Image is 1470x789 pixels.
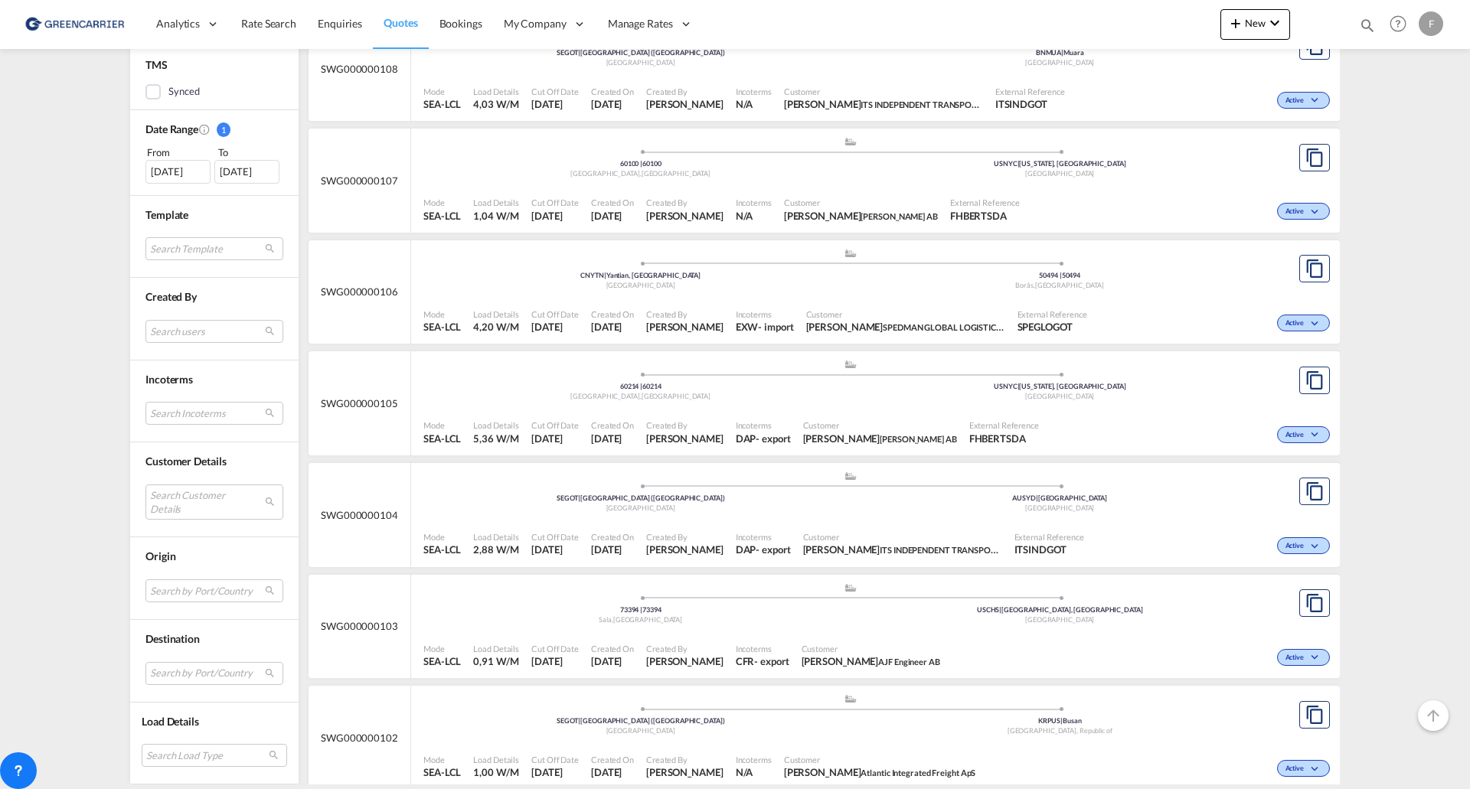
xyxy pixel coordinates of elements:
[646,754,724,765] span: Created By
[1418,700,1449,731] button: Go to Top
[439,17,482,30] span: Bookings
[384,16,417,29] span: Quotes
[570,392,641,400] span: [GEOGRAPHIC_DATA]
[977,605,1143,614] span: USCHS [GEOGRAPHIC_DATA], [GEOGRAPHIC_DATA]
[999,605,1001,614] span: |
[557,494,725,502] span: SEGOT [GEOGRAPHIC_DATA] ([GEOGRAPHIC_DATA])
[591,209,634,223] span: 18 Aug 2025
[969,432,1039,445] span: FHBERTSDA
[646,209,724,223] span: Fredrik Fagerman
[736,643,789,654] span: Incoterms
[841,360,860,368] md-icon: assets/icons/custom/ship-fill.svg
[473,531,519,543] span: Load Details
[646,197,724,208] span: Created By
[1285,318,1308,329] span: Active
[1305,259,1324,278] md-icon: assets/icons/custom/copyQuote.svg
[1308,96,1326,105] md-icon: icon-chevron-down
[1227,17,1284,29] span: New
[321,285,398,298] span: SWG000000106
[640,605,642,614] span: |
[473,754,519,765] span: Load Details
[309,18,1340,122] div: SWG000000108 assets/icons/custom/ship-fill.svgassets/icons/custom/roll-o-plane.svgOriginGothenbur...
[640,392,642,400] span: ,
[145,373,193,386] span: Incoterms
[1419,11,1443,36] div: F
[995,86,1065,97] span: External Reference
[423,432,461,445] span: SEA-LCL
[620,382,642,390] span: 60214
[756,543,790,556] div: - export
[591,531,634,543] span: Created On
[145,160,211,183] div: [DATE]
[591,86,634,97] span: Created On
[473,643,519,654] span: Load Details
[423,419,461,431] span: Mode
[1036,48,1084,57] span: BNMUA Muara
[145,632,200,645] span: Destination
[591,419,634,431] span: Created On
[591,765,634,779] span: 12 Aug 2025
[531,543,579,556] span: 13 Aug 2025
[321,396,398,410] span: SWG000000105
[423,320,461,334] span: SEA-LCL
[841,249,860,257] md-icon: assets/icons/custom/ship-fill.svg
[473,308,519,320] span: Load Details
[531,432,579,445] span: 14 Aug 2025
[1014,531,1084,543] span: External Reference
[803,531,1002,543] span: Customer
[423,754,461,765] span: Mode
[803,419,957,431] span: Customer
[646,86,724,97] span: Created By
[1018,320,1087,334] span: SPEGLOGOT
[1285,653,1308,663] span: Active
[880,434,956,444] span: [PERSON_NAME] AB
[309,129,1340,233] div: SWG000000107 assets/icons/custom/ship-fill.svgassets/icons/custom/roll-o-plane.svgOrigin SwedenDe...
[646,419,724,431] span: Created By
[531,765,579,779] span: 12 Aug 2025
[1034,281,1035,289] span: ,
[642,605,661,614] span: 73394
[591,197,634,208] span: Created On
[1008,726,1112,735] span: [GEOGRAPHIC_DATA], Republic of
[531,308,579,320] span: Cut Off Date
[1014,543,1084,556] span: ITSINDGOT
[217,145,284,160] div: To
[841,472,860,480] md-icon: assets/icons/custom/ship-fill.svg
[646,543,724,556] span: Nicolas Myrén
[861,98,1041,110] span: ITS INDEPENDENT TRANSPORT & SHIPPING AB
[570,169,641,178] span: [GEOGRAPHIC_DATA]
[531,419,579,431] span: Cut Off Date
[640,382,642,390] span: |
[878,657,940,667] span: AJF Engineer AB
[156,16,200,31] span: Analytics
[1060,716,1063,725] span: |
[841,695,860,703] md-icon: assets/icons/custom/ship-fill.svg
[736,654,755,668] div: CFR
[646,765,724,779] span: Nicolas Myrén
[309,351,1340,455] div: SWG000000105 assets/icons/custom/ship-fill.svgassets/icons/custom/roll-o-plane.svgOrigin SwedenDe...
[321,174,398,187] span: SWG000000107
[608,16,673,31] span: Manage Rates
[578,494,580,502] span: |
[1018,308,1087,320] span: External Reference
[591,654,634,668] span: 12 Aug 2025
[1424,706,1442,725] md-icon: icon-arrow-up
[473,766,518,778] span: 1,00 W/M
[473,419,519,431] span: Load Details
[613,615,682,624] span: [GEOGRAPHIC_DATA]
[145,58,168,71] span: TMS
[784,209,938,223] span: Sven Karlund F.H. Bertling AB
[861,211,937,221] span: [PERSON_NAME] AB
[736,209,753,223] div: N/A
[145,549,175,562] span: Origin
[591,643,634,654] span: Created On
[423,765,461,779] span: SEA-LCL
[736,320,759,334] div: EXW
[754,654,789,668] div: - export
[1305,482,1324,500] md-icon: assets/icons/custom/copyQuote.svg
[1305,371,1324,390] md-icon: assets/icons/custom/copyQuote.svg
[994,159,1126,168] span: USNYC [US_STATE], [GEOGRAPHIC_DATA]
[1277,92,1330,109] div: Change Status Here
[1036,494,1038,502] span: |
[606,58,675,67] span: [GEOGRAPHIC_DATA]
